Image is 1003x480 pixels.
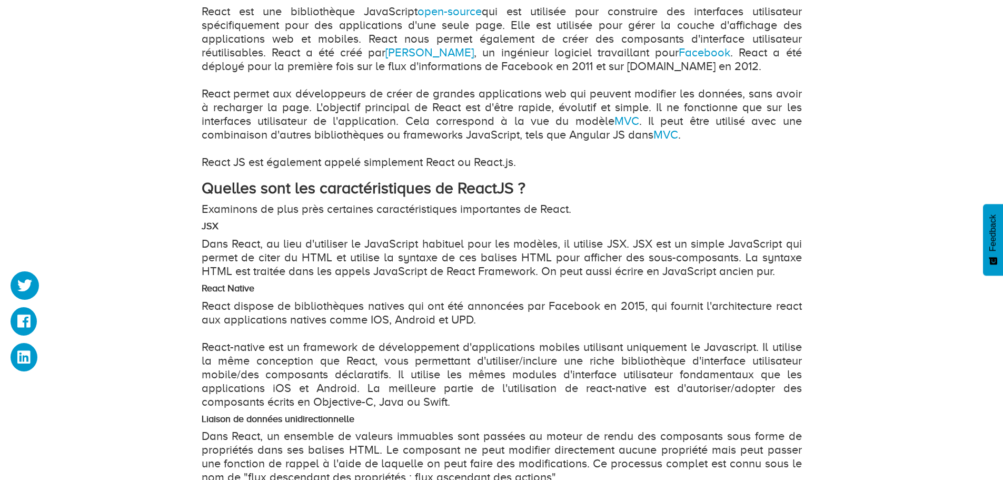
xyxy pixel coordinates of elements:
[786,318,997,434] iframe: Drift Widget Chat Window
[679,46,730,59] a: Facebook
[653,128,678,141] a: MVC
[202,179,525,197] strong: Quelles sont les caractéristiques de ReactJS ?
[202,202,802,216] p: Examinons de plus près certaines caractéristiques importantes de React.
[614,114,639,128] a: MVC
[202,299,802,409] p: React dispose de bibliothèques natives qui ont été annoncées par Facebook en 2015, qui fournit l'...
[202,414,354,424] strong: Liaison de données unidirectionnelle
[202,5,802,169] p: React est une bibliothèque JavaScript qui est utilisée pour construire des interfaces utilisateur...
[385,46,474,59] a: [PERSON_NAME]
[202,237,802,278] p: Dans React, au lieu d'utiliser le JavaScript habituel pour les modèles, il utilise JSX. JSX est u...
[202,221,219,231] strong: JSX
[202,283,254,293] strong: React Native
[418,5,482,18] a: open-source
[950,427,990,467] iframe: Drift Widget Chat Controller
[983,204,1003,276] button: Feedback - Afficher l’enquête
[988,214,998,251] span: Feedback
